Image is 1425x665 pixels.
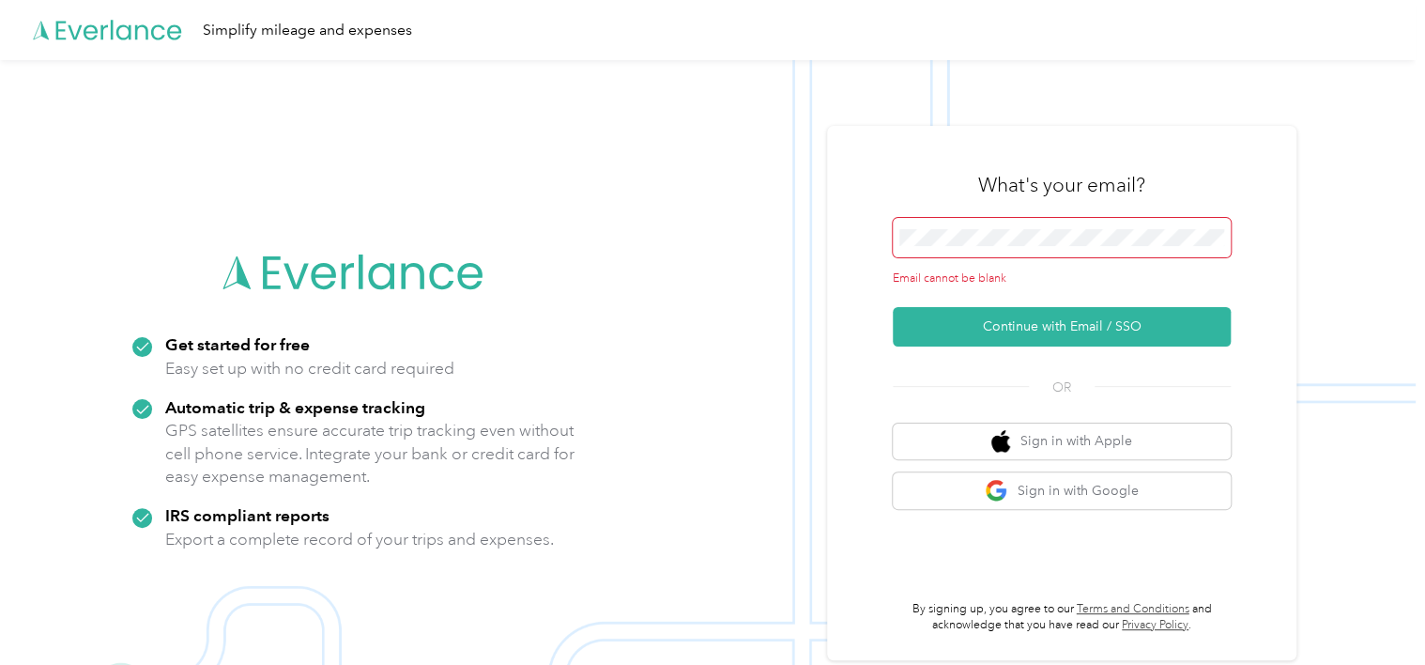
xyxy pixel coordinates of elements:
[893,472,1231,509] button: google logoSign in with Google
[991,430,1010,454] img: apple logo
[165,334,310,354] strong: Get started for free
[165,528,554,551] p: Export a complete record of your trips and expenses.
[1122,618,1188,632] a: Privacy Policy
[978,172,1145,198] h3: What's your email?
[165,397,425,417] strong: Automatic trip & expense tracking
[1029,378,1095,397] span: OR
[203,19,412,42] div: Simplify mileage and expenses
[893,271,1231,287] div: Email cannot be blank
[893,424,1231,460] button: apple logoSign in with Apple
[165,505,329,525] strong: IRS compliant reports
[893,307,1231,347] button: Continue with Email / SSO
[1077,602,1189,616] a: Terms and Conditions
[985,479,1008,503] img: google logo
[165,419,575,488] p: GPS satellites ensure accurate trip tracking even without cell phone service. Integrate your bank...
[893,601,1231,634] p: By signing up, you agree to our and acknowledge that you have read our .
[165,357,454,380] p: Easy set up with no credit card required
